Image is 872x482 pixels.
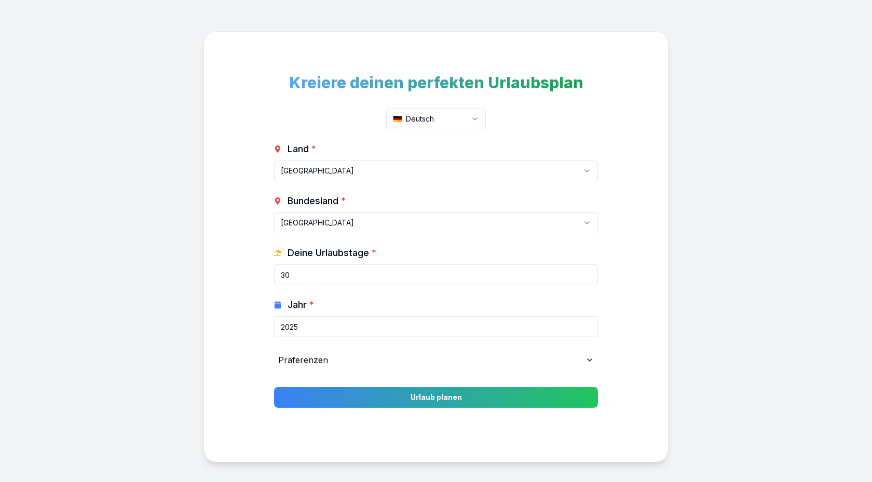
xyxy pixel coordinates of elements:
[288,246,376,260] span: Deine Urlaubstage
[288,142,316,156] span: Land
[274,73,598,92] h1: Kreiere deinen perfekten Urlaubsplan
[278,354,328,366] span: Präferenzen
[288,194,346,208] span: Bundesland
[274,387,598,408] button: Urlaub planen
[288,298,314,312] span: Jahr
